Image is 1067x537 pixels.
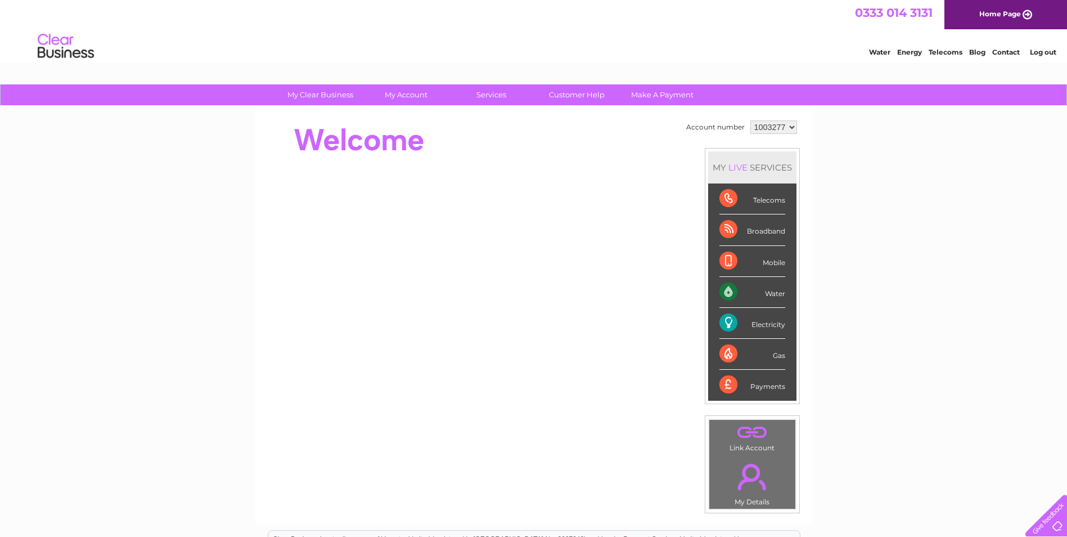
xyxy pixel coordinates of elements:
td: My Details [709,454,796,509]
a: . [712,423,793,442]
div: LIVE [726,162,750,173]
div: Electricity [719,308,785,339]
div: MY SERVICES [708,151,796,184]
td: Account number [683,118,748,137]
a: Log out [1030,48,1056,56]
div: Gas [719,339,785,370]
a: Contact [992,48,1020,56]
a: Blog [969,48,985,56]
div: Payments [719,370,785,400]
a: Telecoms [929,48,962,56]
div: Water [719,277,785,308]
div: Telecoms [719,184,785,214]
img: logo.png [37,29,94,64]
td: Link Account [709,419,796,455]
a: Water [869,48,890,56]
a: Make A Payment [616,84,709,105]
a: . [712,457,793,496]
div: Mobile [719,246,785,277]
a: Customer Help [530,84,623,105]
div: Clear Business is a trading name of Verastar Limited (registered in [GEOGRAPHIC_DATA] No. 3667643... [268,6,800,55]
a: 0333 014 3131 [855,6,933,20]
a: Energy [897,48,922,56]
a: My Account [359,84,452,105]
a: My Clear Business [274,84,367,105]
div: Broadband [719,214,785,245]
a: Services [445,84,538,105]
